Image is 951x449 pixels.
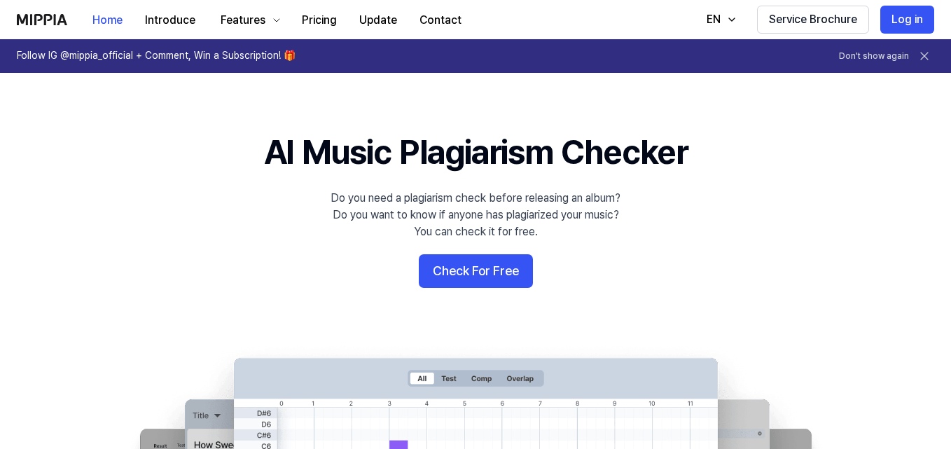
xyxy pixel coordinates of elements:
button: Features [207,6,291,34]
button: Pricing [291,6,348,34]
h1: AI Music Plagiarism Checker [264,129,688,176]
button: Don't show again [839,50,909,62]
a: Update [348,1,408,39]
button: Introduce [134,6,207,34]
button: Service Brochure [757,6,869,34]
button: Check For Free [419,254,533,288]
button: Home [81,6,134,34]
div: EN [704,11,723,28]
div: Do you need a plagiarism check before releasing an album? Do you want to know if anyone has plagi... [331,190,620,240]
h1: Follow IG @mippia_official + Comment, Win a Subscription! 🎁 [17,49,296,63]
button: Contact [408,6,473,34]
button: EN [693,6,746,34]
div: Features [218,12,268,29]
a: Home [81,1,134,39]
button: Log in [880,6,934,34]
img: logo [17,14,67,25]
button: Update [348,6,408,34]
